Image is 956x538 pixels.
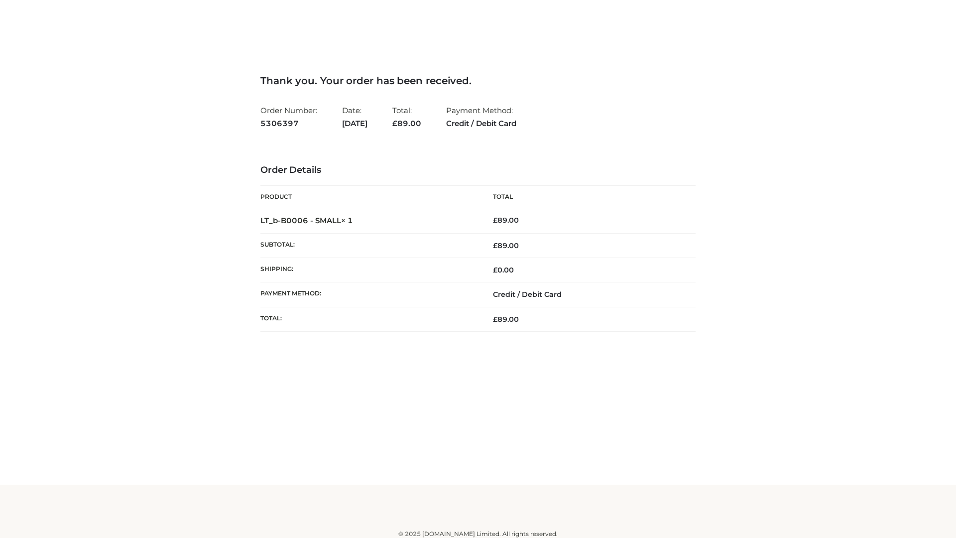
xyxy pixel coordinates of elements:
span: 89.00 [493,241,519,250]
span: £ [493,315,497,324]
span: 89.00 [392,119,421,128]
th: Subtotal: [260,233,478,258]
li: Total: [392,102,421,132]
h3: Order Details [260,165,696,176]
li: Payment Method: [446,102,516,132]
strong: Credit / Debit Card [446,117,516,130]
span: £ [493,216,497,225]
bdi: 89.00 [493,216,519,225]
th: Payment method: [260,282,478,307]
strong: LT_b-B0006 - SMALL [260,216,353,225]
span: £ [493,266,497,274]
li: Order Number: [260,102,317,132]
strong: × 1 [341,216,353,225]
span: £ [493,241,497,250]
th: Total [478,186,696,208]
span: £ [392,119,397,128]
bdi: 0.00 [493,266,514,274]
span: 89.00 [493,315,519,324]
strong: 5306397 [260,117,317,130]
th: Total: [260,307,478,331]
th: Shipping: [260,258,478,282]
td: Credit / Debit Card [478,282,696,307]
th: Product [260,186,478,208]
li: Date: [342,102,367,132]
strong: [DATE] [342,117,367,130]
h3: Thank you. Your order has been received. [260,75,696,87]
